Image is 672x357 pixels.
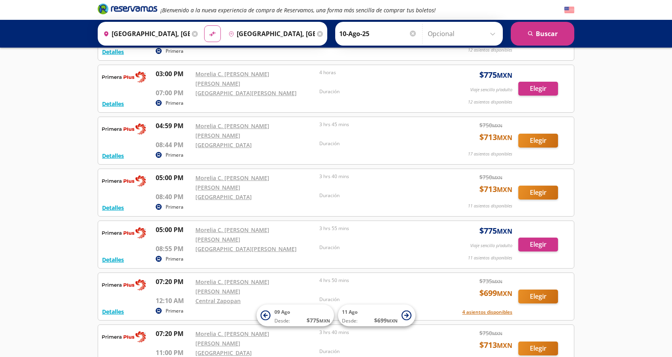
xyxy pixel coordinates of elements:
small: MXN [497,71,512,80]
button: Detalles [102,152,124,160]
span: $ 699 [479,287,512,299]
small: MXN [497,341,512,350]
small: MXN [497,227,512,236]
small: MXN [497,133,512,142]
p: Primera [166,152,183,159]
a: [GEOGRAPHIC_DATA][PERSON_NAME] [195,245,297,253]
small: MXN [387,318,398,324]
button: Elegir [518,134,558,148]
p: 3 hrs 40 mins [319,329,439,336]
button: Detalles [102,255,124,264]
p: 17 asientos disponibles [468,151,512,157]
p: 3 hrs 55 mins [319,225,439,232]
small: MXN [492,175,502,180]
p: Duración [319,296,439,303]
small: MXN [497,289,512,298]
button: 4 asientos disponibles [462,309,512,316]
p: 04:59 PM [156,121,191,131]
small: MXN [492,278,502,284]
em: ¡Bienvenido a la nueva experiencia de compra de Reservamos, una forma más sencilla de comprar tus... [160,6,436,14]
img: RESERVAMOS [102,121,146,137]
a: Morelia C. [PERSON_NAME] [PERSON_NAME] [195,278,269,295]
p: 08:55 PM [156,244,191,253]
p: 07:00 PM [156,88,191,98]
button: Buscar [511,22,574,46]
a: [GEOGRAPHIC_DATA] [195,193,252,201]
p: 07:20 PM [156,277,191,286]
img: RESERVAMOS [102,277,146,293]
button: Elegir [518,238,558,251]
span: $ 775 [307,316,330,324]
p: 3 hrs 40 mins [319,173,439,180]
span: $ 775 [479,69,512,81]
p: Duración [319,348,439,355]
p: 11 asientos disponibles [468,203,512,209]
button: Elegir [518,82,558,96]
p: 4 hrs 50 mins [319,277,439,284]
p: 11 asientos disponibles [468,255,512,261]
p: Duración [319,192,439,199]
img: RESERVAMOS [102,69,146,85]
a: Morelia C. [PERSON_NAME] [PERSON_NAME] [195,174,269,191]
button: Detalles [102,100,124,108]
button: Detalles [102,48,124,56]
img: RESERVAMOS [102,225,146,241]
span: $ 750 [479,121,502,129]
input: Buscar Origen [100,24,190,44]
p: Viaje sencillo p/adulto [470,86,512,93]
p: 05:00 PM [156,173,191,182]
small: MXN [497,185,512,194]
small: MXN [492,123,502,129]
span: $ 750 [479,329,502,337]
img: RESERVAMOS [102,329,146,345]
span: Desde: [342,317,357,324]
button: 11 AgoDesde:$699MXN [338,305,415,326]
p: Primera [166,203,183,211]
i: Brand Logo [98,3,157,15]
a: Morelia C. [PERSON_NAME] [PERSON_NAME] [195,226,269,243]
p: Duración [319,244,439,251]
p: Primera [166,100,183,107]
input: Buscar Destino [225,24,315,44]
a: Morelia C. [PERSON_NAME] [PERSON_NAME] [195,122,269,139]
a: Morelia C. [PERSON_NAME] [PERSON_NAME] [195,330,269,347]
span: $ 699 [374,316,398,324]
button: Elegir [518,342,558,355]
span: Desde: [274,317,290,324]
button: 09 AgoDesde:$775MXN [257,305,334,326]
button: English [564,5,574,15]
p: 07:20 PM [156,329,191,338]
span: $ 735 [479,277,502,285]
a: Central Zapopan [195,297,241,305]
span: $ 713 [479,183,512,195]
p: Primera [166,307,183,315]
span: 09 Ago [274,309,290,315]
p: 08:44 PM [156,140,191,150]
p: 12:10 AM [156,296,191,305]
a: Brand Logo [98,3,157,17]
p: Duración [319,140,439,147]
a: [GEOGRAPHIC_DATA] [195,349,252,357]
span: $ 713 [479,339,512,351]
p: Viaje sencillo p/adulto [470,242,512,249]
a: Morelia C. [PERSON_NAME] [PERSON_NAME] [195,70,269,87]
input: Elegir Fecha [339,24,417,44]
p: Primera [166,48,183,55]
p: 12 asientos disponibles [468,47,512,54]
button: Elegir [518,186,558,200]
p: Primera [166,255,183,263]
span: $ 713 [479,131,512,143]
button: Detalles [102,203,124,212]
button: Detalles [102,307,124,316]
span: $ 750 [479,173,502,181]
p: 05:00 PM [156,225,191,234]
input: Opcional [428,24,499,44]
button: Elegir [518,290,558,303]
p: 08:40 PM [156,192,191,202]
p: 12 asientos disponibles [468,99,512,106]
a: [GEOGRAPHIC_DATA] [195,141,252,149]
p: Duración [319,88,439,95]
p: 03:00 PM [156,69,191,79]
a: [GEOGRAPHIC_DATA][PERSON_NAME] [195,89,297,97]
small: MXN [492,330,502,336]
